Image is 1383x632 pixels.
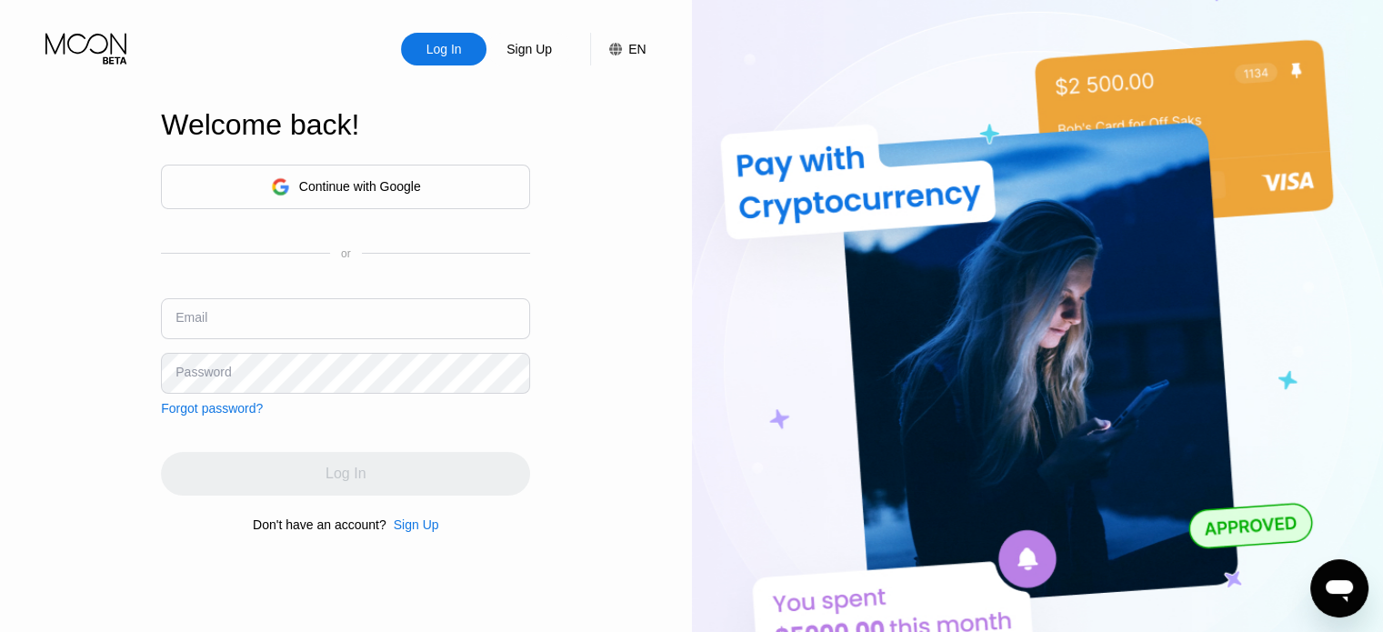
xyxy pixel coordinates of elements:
[253,517,386,532] div: Don't have an account?
[386,517,439,532] div: Sign Up
[175,310,207,325] div: Email
[486,33,572,65] div: Sign Up
[425,40,464,58] div: Log In
[628,42,646,56] div: EN
[161,401,263,416] div: Forgot password?
[394,517,439,532] div: Sign Up
[161,165,530,209] div: Continue with Google
[341,247,351,260] div: or
[505,40,554,58] div: Sign Up
[401,33,486,65] div: Log In
[161,108,530,142] div: Welcome back!
[299,179,421,194] div: Continue with Google
[175,365,231,379] div: Password
[590,33,646,65] div: EN
[1310,559,1368,617] iframe: Button to launch messaging window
